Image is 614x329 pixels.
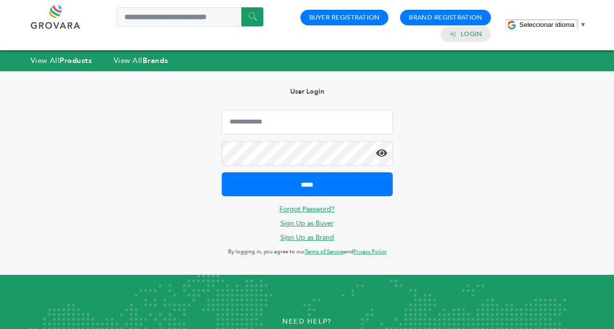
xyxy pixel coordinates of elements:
p: Need Help? [31,314,583,329]
a: Sign Up as Buyer [280,219,334,228]
a: Login [461,30,482,39]
span: ▼ [580,21,586,28]
a: Terms of Service [305,248,344,255]
a: View AllBrands [114,56,169,65]
a: Brand Registration [409,13,482,22]
b: User Login [290,87,324,96]
p: By logging in, you agree to our and [222,246,393,258]
strong: Products [60,56,92,65]
a: Buyer Registration [309,13,380,22]
a: Sign Up as Brand [280,233,334,242]
a: Privacy Policy [353,248,386,255]
input: Search a product or brand... [117,7,263,27]
input: Password [222,141,393,165]
a: Seleccionar idioma​ [519,21,586,28]
span: Seleccionar idioma [519,21,574,28]
input: Email Address [222,110,393,134]
strong: Brands [143,56,168,65]
a: View AllProducts [31,56,92,65]
a: Forgot Password? [279,205,335,214]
